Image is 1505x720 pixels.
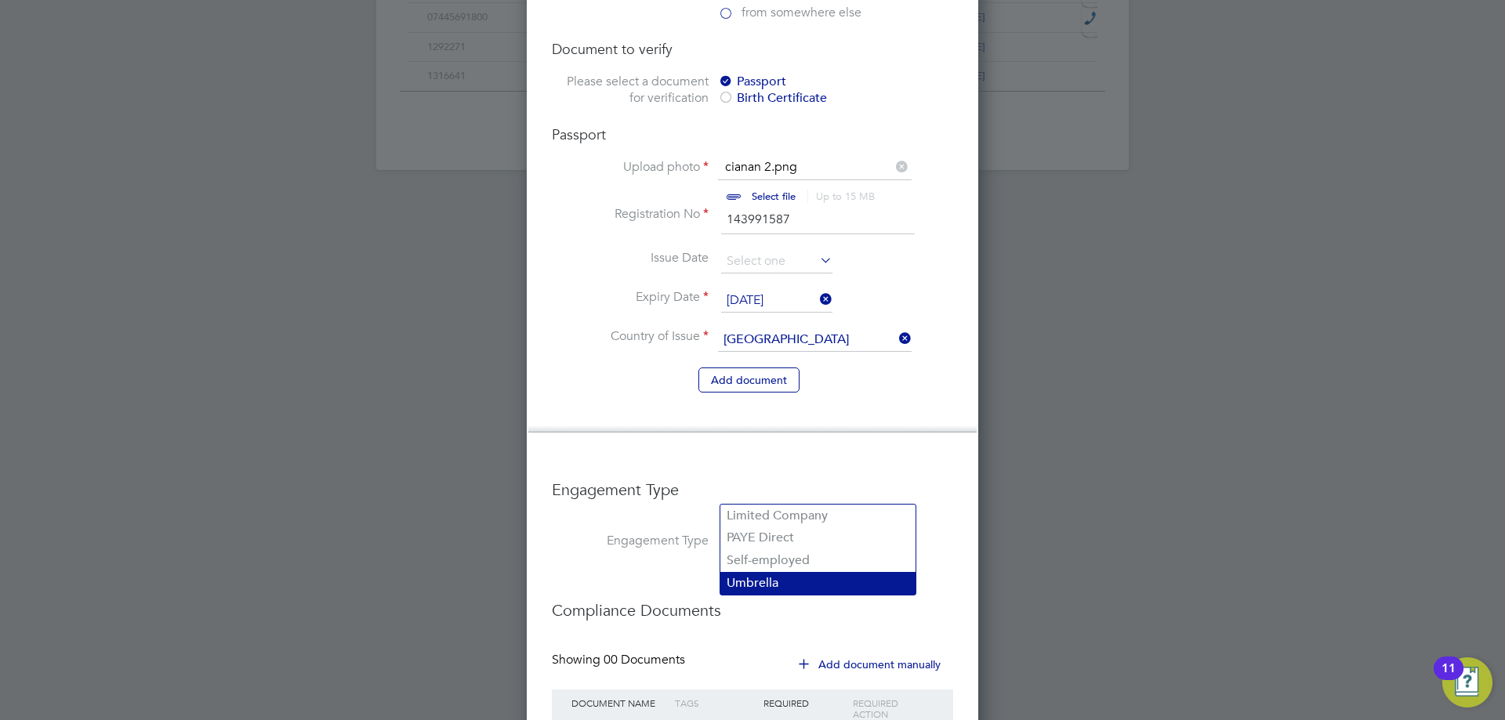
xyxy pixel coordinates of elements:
[720,505,916,527] li: Limited Company
[552,250,709,266] label: Issue Date
[742,5,861,21] span: from somewhere else
[552,652,688,668] div: Showing
[760,689,848,716] div: Required
[552,464,953,500] h3: Engagement Type
[1442,668,1456,689] div: 11
[720,526,916,549] li: PAYE Direct
[552,159,709,175] label: Upload photo
[721,289,832,313] input: Select one
[604,652,685,668] span: 00 Documents
[552,40,953,58] h4: Document to verify
[552,206,709,223] label: Registration No
[552,289,709,306] label: Expiry Date
[718,74,953,90] div: Passport
[718,90,953,107] div: Birth Certificate
[552,74,709,107] label: Please select a document for verification
[718,328,912,352] input: Search for...
[720,549,916,572] li: Self-employed
[788,652,953,677] button: Add document manually
[1442,657,1492,707] button: Open Resource Center, 11 new notifications
[552,125,953,143] h4: Passport
[552,328,709,345] label: Country of Issue
[698,367,800,393] button: Add document
[721,250,832,273] input: Select one
[671,689,760,716] div: Tags
[720,572,916,595] li: Umbrella
[552,533,709,549] label: Engagement Type
[568,689,671,716] div: Document Name
[552,584,953,621] h3: Compliance Documents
